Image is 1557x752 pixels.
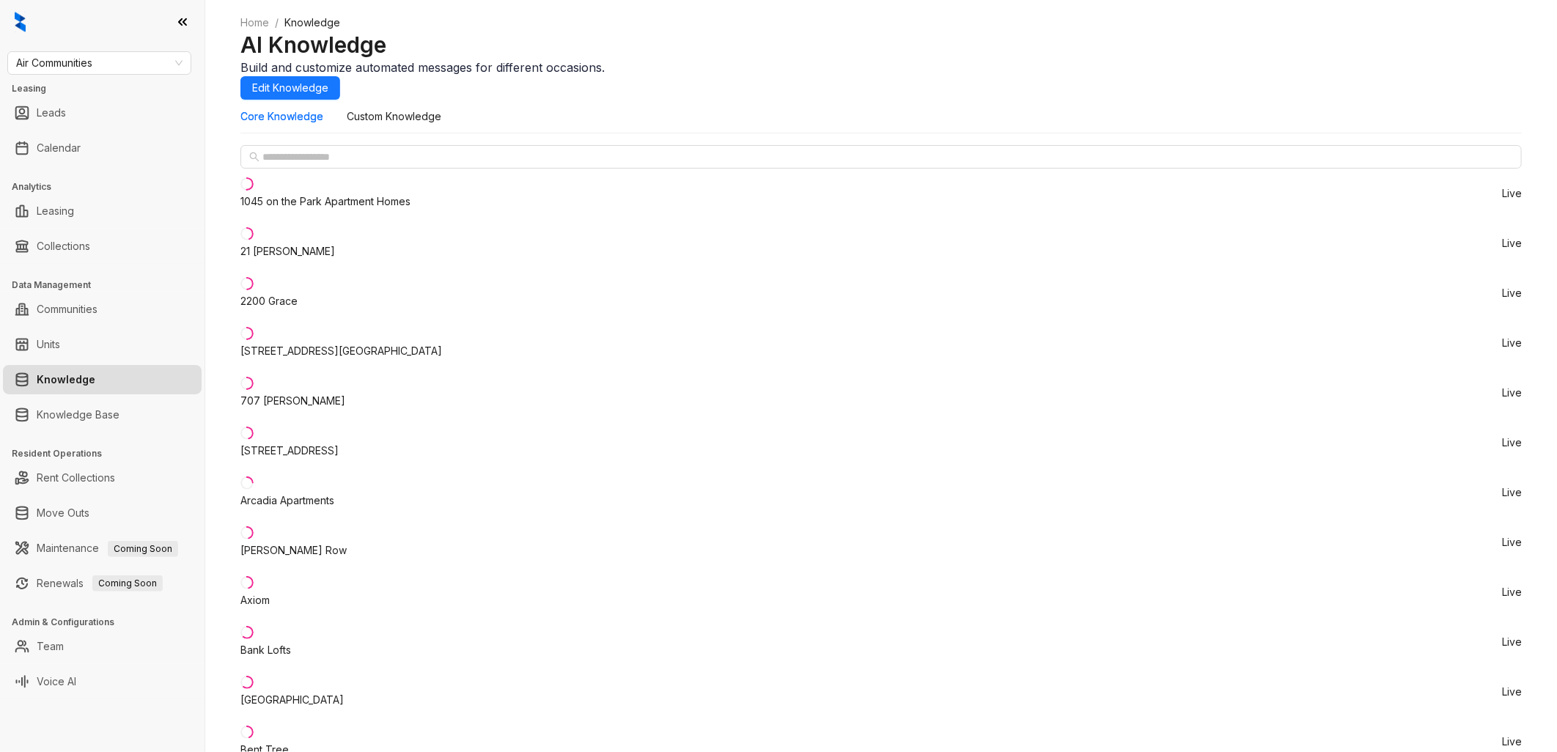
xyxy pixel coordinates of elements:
div: [GEOGRAPHIC_DATA] [240,692,344,708]
li: Move Outs [3,498,202,528]
li: Renewals [3,569,202,598]
a: Knowledge Base [37,400,119,430]
span: Live [1502,188,1522,199]
h3: Analytics [12,180,205,193]
div: 707 [PERSON_NAME] [240,393,345,409]
div: [PERSON_NAME] Row [240,542,347,559]
span: Air Communities [16,52,183,74]
li: Rent Collections [3,463,202,493]
h3: Data Management [12,279,205,292]
li: Calendar [3,133,202,163]
span: Edit Knowledge [252,80,328,96]
li: Communities [3,295,202,324]
li: Voice AI [3,667,202,696]
a: Knowledge [37,365,95,394]
li: Knowledge [3,365,202,394]
h3: Resident Operations [12,447,205,460]
div: 1045 on the Park Apartment Homes [240,193,411,210]
h3: Admin & Configurations [12,616,205,629]
li: Leads [3,98,202,128]
span: Live [1502,487,1522,498]
span: Live [1502,737,1522,747]
div: Arcadia Apartments [240,493,334,509]
div: Custom Knowledge [347,108,441,125]
li: Knowledge Base [3,400,202,430]
div: [STREET_ADDRESS] [240,443,339,459]
li: Collections [3,232,202,261]
span: Knowledge [284,16,340,29]
div: Core Knowledge [240,108,323,125]
h3: Leasing [12,82,205,95]
span: Live [1502,687,1522,697]
a: Leasing [37,196,74,226]
li: / [275,15,279,31]
span: Live [1502,537,1522,548]
a: Communities [37,295,97,324]
a: Home [238,15,272,31]
div: 2200 Grace [240,293,298,309]
a: Leads [37,98,66,128]
li: Team [3,632,202,661]
a: Voice AI [37,667,76,696]
div: 21 [PERSON_NAME] [240,243,335,259]
li: Units [3,330,202,359]
span: Coming Soon [92,575,163,591]
div: Bank Lofts [240,642,291,658]
h2: AI Knowledge [240,31,1522,59]
a: Collections [37,232,90,261]
span: search [249,152,259,162]
a: RenewalsComing Soon [37,569,163,598]
a: Team [37,632,64,661]
li: Leasing [3,196,202,226]
span: Live [1502,238,1522,248]
span: Live [1502,288,1522,298]
div: Axiom [240,592,270,608]
a: Move Outs [37,498,89,528]
span: Live [1502,587,1522,597]
div: [STREET_ADDRESS][GEOGRAPHIC_DATA] [240,343,442,359]
a: Calendar [37,133,81,163]
div: Build and customize automated messages for different occasions. [240,59,1522,76]
span: Coming Soon [108,541,178,557]
button: Edit Knowledge [240,76,340,100]
a: Units [37,330,60,359]
a: Rent Collections [37,463,115,493]
span: Live [1502,388,1522,398]
span: Live [1502,338,1522,348]
li: Maintenance [3,534,202,563]
span: Live [1502,637,1522,647]
img: logo [15,12,26,32]
span: Live [1502,438,1522,448]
